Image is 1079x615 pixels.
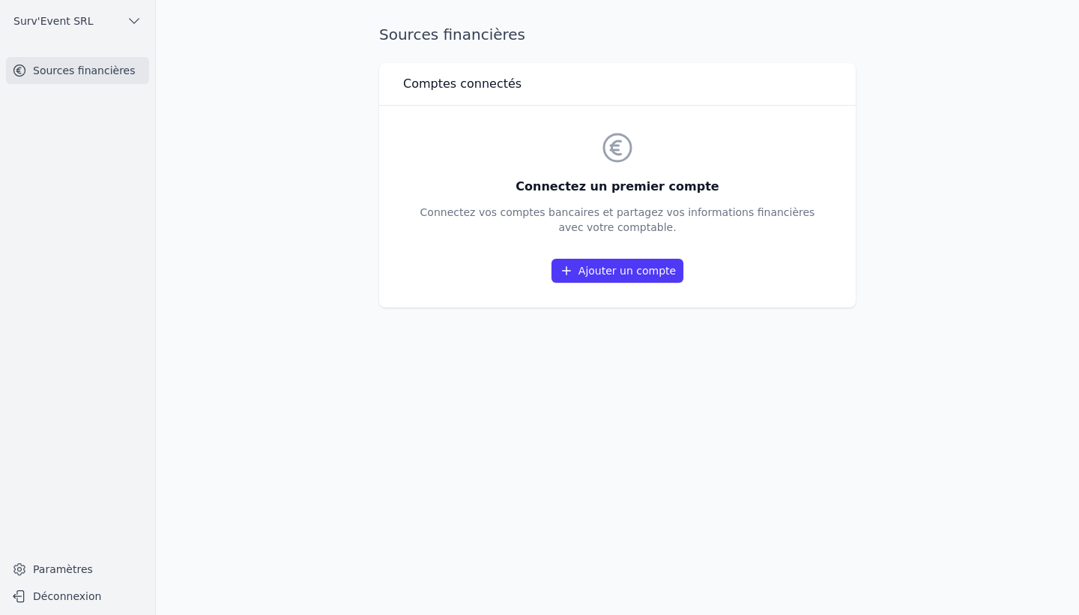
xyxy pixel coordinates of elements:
button: Surv'Event SRL [6,9,149,33]
a: Sources financières [6,57,149,84]
p: Connectez vos comptes bancaires et partagez vos informations financières avec votre comptable. [420,205,815,235]
h3: Connectez un premier compte [420,178,815,196]
h3: Comptes connectés [403,75,522,93]
span: Surv'Event SRL [13,13,94,28]
a: Ajouter un compte [551,259,683,283]
button: Déconnexion [6,584,149,608]
h1: Sources financières [379,24,525,45]
a: Paramètres [6,557,149,581]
